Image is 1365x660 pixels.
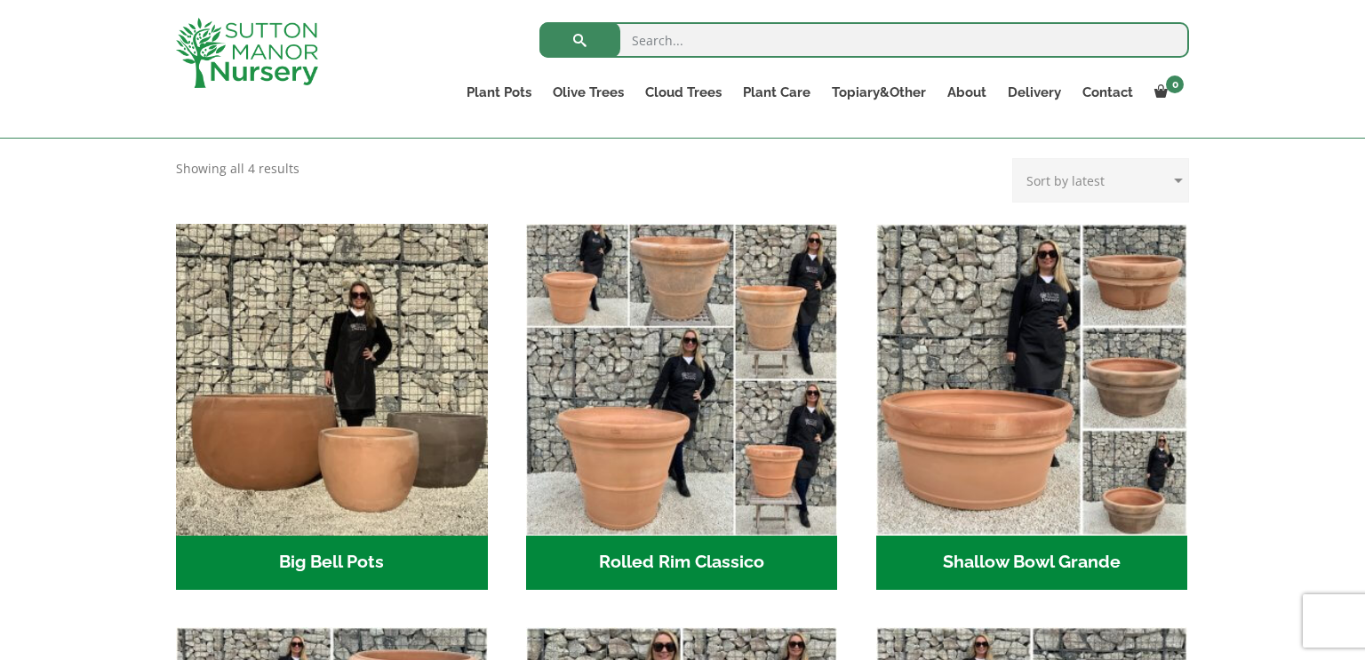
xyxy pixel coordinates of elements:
[539,22,1189,58] input: Search...
[456,80,542,105] a: Plant Pots
[937,80,997,105] a: About
[176,224,488,590] a: Visit product category Big Bell Pots
[176,18,318,88] img: logo
[1072,80,1144,105] a: Contact
[1012,158,1189,203] select: Shop order
[542,80,635,105] a: Olive Trees
[1144,80,1189,105] a: 0
[997,80,1072,105] a: Delivery
[526,224,838,590] a: Visit product category Rolled Rim Classico
[876,224,1188,536] img: Shallow Bowl Grande
[821,80,937,105] a: Topiary&Other
[732,80,821,105] a: Plant Care
[526,224,838,536] img: Rolled Rim Classico
[176,224,488,536] img: Big Bell Pots
[526,536,838,591] h2: Rolled Rim Classico
[176,536,488,591] h2: Big Bell Pots
[876,224,1188,590] a: Visit product category Shallow Bowl Grande
[176,158,299,179] p: Showing all 4 results
[876,536,1188,591] h2: Shallow Bowl Grande
[1166,76,1184,93] span: 0
[635,80,732,105] a: Cloud Trees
